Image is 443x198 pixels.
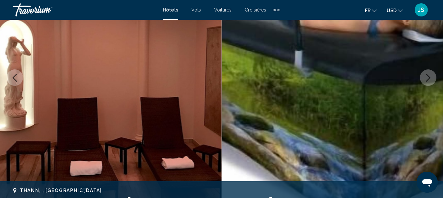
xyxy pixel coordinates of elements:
[191,7,201,12] a: Vols
[163,7,178,12] a: Hôtels
[7,69,23,86] button: Previous image
[365,6,377,15] button: Change language
[214,7,232,12] a: Voitures
[20,188,102,193] span: Thann, , [GEOGRAPHIC_DATA]
[273,5,280,15] button: Extra navigation items
[420,69,436,86] button: Next image
[418,7,425,13] span: JS
[245,7,266,12] a: Croisières
[417,172,438,193] iframe: Botón para iniciar la ventana de mensajería
[387,6,403,15] button: Change currency
[365,8,371,13] span: fr
[13,3,156,16] a: Travorium
[387,8,397,13] span: USD
[413,3,430,17] button: User Menu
